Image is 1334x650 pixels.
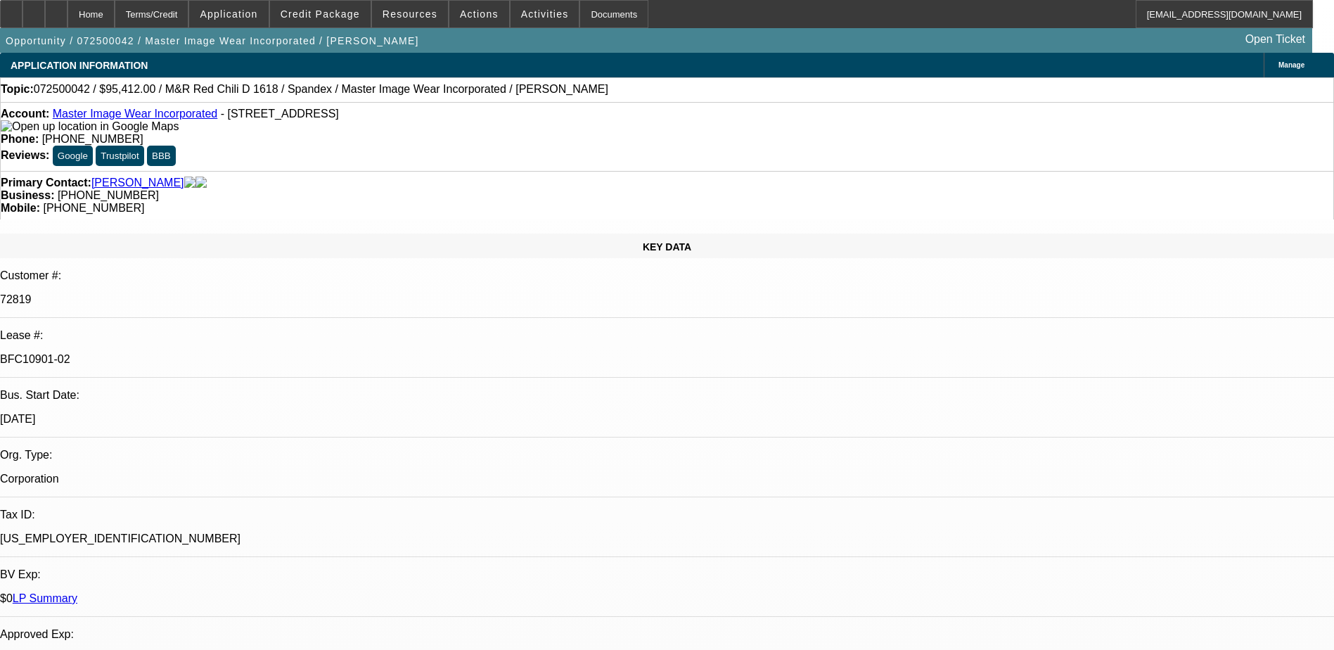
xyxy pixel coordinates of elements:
[53,108,217,120] a: Master Image Wear Incorporated
[13,592,77,604] a: LP Summary
[643,241,691,253] span: KEY DATA
[1,202,40,214] strong: Mobile:
[1278,61,1304,69] span: Manage
[195,177,207,189] img: linkedin-icon.png
[6,35,419,46] span: Opportunity / 072500042 / Master Image Wear Incorporated / [PERSON_NAME]
[43,202,144,214] span: [PHONE_NUMBER]
[1,149,49,161] strong: Reviews:
[521,8,569,20] span: Activities
[449,1,509,27] button: Actions
[42,133,143,145] span: [PHONE_NUMBER]
[147,146,176,166] button: BBB
[1,120,179,132] a: View Google Maps
[221,108,339,120] span: - [STREET_ADDRESS]
[96,146,143,166] button: Trustpilot
[53,146,93,166] button: Google
[383,8,437,20] span: Resources
[1,177,91,189] strong: Primary Contact:
[11,60,148,71] span: APPLICATION INFORMATION
[1,83,34,96] strong: Topic:
[270,1,371,27] button: Credit Package
[1,120,179,133] img: Open up location in Google Maps
[1240,27,1311,51] a: Open Ticket
[511,1,579,27] button: Activities
[91,177,184,189] a: [PERSON_NAME]
[460,8,499,20] span: Actions
[34,83,608,96] span: 072500042 / $95,412.00 / M&R Red Chili D 1618 / Spandex / Master Image Wear Incorporated / [PERSO...
[200,8,257,20] span: Application
[372,1,448,27] button: Resources
[281,8,360,20] span: Credit Package
[1,133,39,145] strong: Phone:
[1,189,54,201] strong: Business:
[1,108,49,120] strong: Account:
[189,1,268,27] button: Application
[184,177,195,189] img: facebook-icon.png
[58,189,159,201] span: [PHONE_NUMBER]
